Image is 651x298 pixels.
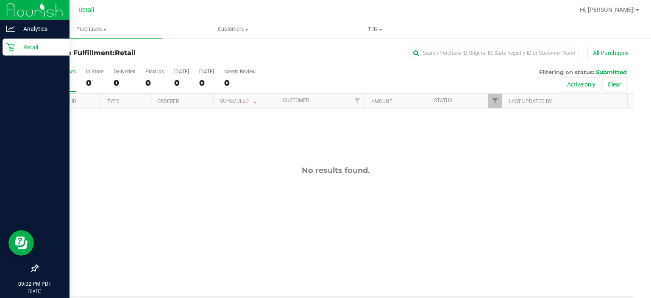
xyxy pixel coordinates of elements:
div: PickUps [145,69,164,75]
a: Ordered [157,98,179,104]
div: 0 [86,78,103,88]
div: [DATE] [199,69,214,75]
a: Filter [350,94,364,108]
div: [DATE] [174,69,189,75]
div: 0 [224,78,256,88]
a: Status [434,97,452,103]
div: 0 [145,78,164,88]
h3: Purchase Fulfillment: [37,49,236,57]
input: Search Purchase ID, Original ID, State Registry ID or Customer Name... [409,47,579,59]
div: 0 [174,78,189,88]
inline-svg: Retail [6,43,15,51]
a: Purchases [20,20,162,38]
a: Type [107,98,120,104]
span: Customers [163,25,304,33]
p: [DATE] [4,288,66,294]
span: Purchases [20,25,162,33]
div: Deliveries [114,69,135,75]
a: Scheduled [220,98,259,104]
p: 09:02 PM PDT [4,280,66,288]
inline-svg: Analytics [6,25,15,33]
div: No results found. [38,166,634,175]
div: In Store [86,69,103,75]
a: Tills [304,20,446,38]
p: Retail [15,42,66,52]
iframe: Resource center [8,230,34,256]
span: Retail [115,49,136,57]
div: Needs Review [224,69,256,75]
a: Last Updated By [509,98,552,104]
a: Customers [162,20,304,38]
span: Tills [305,25,446,33]
a: Filter [488,94,502,108]
span: Hi, [PERSON_NAME]! [580,6,635,13]
p: Analytics [15,24,66,34]
a: Amount [371,98,392,104]
span: Submitted [596,69,627,75]
div: 0 [114,78,135,88]
button: Active only [562,77,601,92]
div: 0 [199,78,214,88]
a: Customer [283,97,309,103]
span: Retail [78,6,95,14]
button: All Purchases [587,46,634,60]
button: Clear [602,77,627,92]
span: Filtering on status: [539,69,594,75]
